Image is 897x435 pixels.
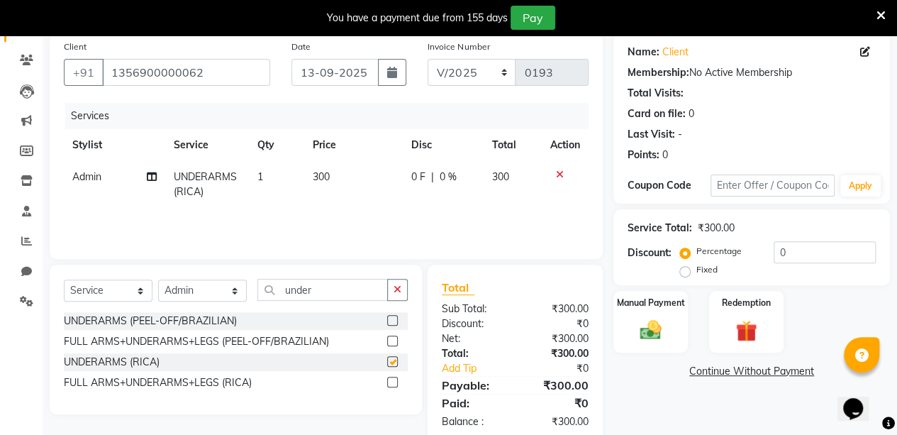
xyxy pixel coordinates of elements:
[431,414,516,429] div: Balance :
[65,103,599,129] div: Services
[696,263,718,276] label: Fixed
[64,375,252,390] div: FULL ARMS+UNDERARMS+LEGS (RICA)
[102,59,270,86] input: Search by Name/Mobile/Email/Code
[678,127,682,142] div: -
[403,129,484,161] th: Disc
[515,302,599,316] div: ₹300.00
[411,170,425,185] span: 0 F
[662,45,689,60] a: Client
[628,65,876,80] div: No Active Membership
[431,302,516,316] div: Sub Total:
[174,170,237,198] span: UNDERARMS (RICA)
[698,221,735,236] div: ₹300.00
[431,361,529,376] a: Add Tip
[628,178,711,193] div: Coupon Code
[484,129,542,161] th: Total
[431,395,516,412] div: Paid:
[511,6,555,30] button: Pay
[431,346,516,361] div: Total:
[689,106,694,121] div: 0
[711,175,835,197] input: Enter Offer / Coupon Code
[313,170,330,183] span: 300
[327,11,508,26] div: You have a payment due from 155 days
[628,127,675,142] div: Last Visit:
[840,175,881,197] button: Apply
[431,170,434,185] span: |
[431,377,516,394] div: Payable:
[515,346,599,361] div: ₹300.00
[616,364,887,379] a: Continue Without Payment
[662,148,668,163] div: 0
[722,297,771,309] label: Redemption
[628,246,672,260] div: Discount:
[529,361,599,376] div: ₹0
[729,318,764,344] img: _gift.svg
[64,40,87,53] label: Client
[72,170,101,183] span: Admin
[628,45,659,60] div: Name:
[515,395,599,412] div: ₹0
[617,297,685,309] label: Manual Payment
[64,355,160,370] div: UNDERARMS (RICA)
[249,129,304,161] th: Qty
[515,414,599,429] div: ₹300.00
[428,40,489,53] label: Invoice Number
[628,148,659,163] div: Points:
[633,318,668,343] img: _cash.svg
[64,334,329,349] div: FULL ARMS+UNDERARMS+LEGS (PEEL-OFF/BRAZILIAN)
[64,314,237,329] div: UNDERARMS (PEEL-OFF/BRAZILIAN)
[431,316,516,331] div: Discount:
[628,106,686,121] div: Card on file:
[628,86,684,101] div: Total Visits:
[257,170,263,183] span: 1
[304,129,403,161] th: Price
[628,221,692,236] div: Service Total:
[837,378,883,421] iframe: chat widget
[291,40,311,53] label: Date
[515,316,599,331] div: ₹0
[442,280,474,295] span: Total
[696,245,742,258] label: Percentage
[431,331,516,346] div: Net:
[515,377,599,394] div: ₹300.00
[515,331,599,346] div: ₹300.00
[542,129,589,161] th: Action
[257,279,388,301] input: Search or Scan
[64,129,165,161] th: Stylist
[64,59,104,86] button: +91
[440,170,457,185] span: 0 %
[628,65,689,80] div: Membership:
[492,170,509,183] span: 300
[165,129,248,161] th: Service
